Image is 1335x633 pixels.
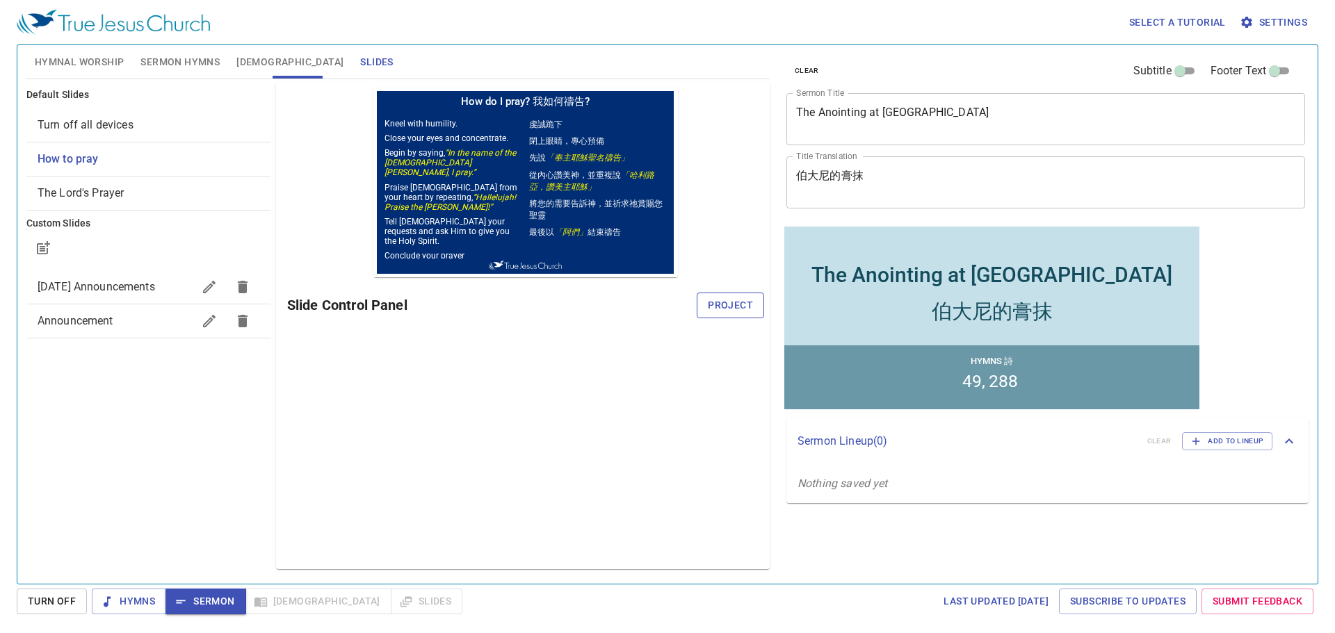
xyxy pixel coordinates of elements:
[26,108,270,142] div: Turn off all devices
[156,48,293,60] p: 閉上眼睛，專心預備
[26,176,270,210] div: The Lord's Prayer
[1191,435,1263,447] span: Add to Lineup
[1070,593,1186,610] span: Subscribe to Updates
[1182,432,1272,450] button: Add to Lineup
[786,63,827,79] button: clear
[156,139,293,151] p: 最後以 結束禱告
[11,60,148,90] p: Begin by saying,
[11,129,148,158] p: Tell [DEMOGRAPHIC_DATA] your requests and ask Him to give you the Holy Spirit.
[697,293,764,318] button: Project
[1213,593,1302,610] span: Submit Feedback
[17,10,210,35] img: True Jesus Church
[38,186,124,199] span: [object Object]
[38,280,155,293] span: Tuesday Announcements
[1243,14,1307,31] span: Settings
[1201,589,1313,614] a: Submit Feedback
[798,477,888,490] i: Nothing saved yet
[1059,589,1197,614] a: Subscribe to Updates
[26,142,270,176] div: How to pray
[38,314,113,327] span: Announcement
[26,88,270,103] h6: Default Slides
[156,82,293,106] p: 從內心讚美神，並重複說
[92,589,166,614] button: Hymns
[103,593,155,610] span: Hymns
[11,60,143,90] em: “In the name of the [DEMOGRAPHIC_DATA][PERSON_NAME], I pray.”
[28,593,76,610] span: Turn Off
[181,140,214,149] em: 「阿們」
[786,418,1309,464] div: Sermon Lineup(0)clearAdd to Lineup
[11,46,148,56] p: Close your eyes and concentrate.
[796,169,1295,195] textarea: 伯大尼的膏抹
[798,433,1136,450] p: Sermon Lineup ( 0 )
[795,65,819,77] span: clear
[11,95,148,124] p: Praise [DEMOGRAPHIC_DATA] from your heart by repeating,
[781,223,1203,413] iframe: from-child
[944,593,1049,610] span: Last updated [DATE]
[26,216,270,231] h6: Custom Slides
[172,65,256,75] em: 「奉主耶穌聖名禱告」
[3,3,300,24] h1: How do I pray? 我如何禱告?
[35,54,124,71] span: Hymnal Worship
[11,163,148,183] p: Conclude your prayer with,
[1237,10,1313,35] button: Settings
[26,304,270,338] div: Announcement
[177,593,234,610] span: Sermon
[115,173,189,183] img: True Jesus Church
[26,270,270,304] div: [DATE] Announcements
[156,65,293,76] p: 先說
[360,54,393,71] span: Slides
[236,54,343,71] span: [DEMOGRAPHIC_DATA]
[1129,14,1226,31] span: Select a tutorial
[708,297,753,314] span: Project
[796,106,1295,132] textarea: The Anointing at [GEOGRAPHIC_DATA]
[140,54,220,71] span: Sermon Hymns
[17,589,87,614] button: Turn Off
[11,105,143,124] em: “Hallelujah! Praise the [PERSON_NAME]!”
[156,110,293,134] p: 將您的需要告訴神，並祈求祂賞賜您聖靈
[165,589,245,614] button: Sermon
[287,294,697,316] h6: Slide Control Panel
[38,118,133,131] span: [object Object]
[938,589,1054,614] a: Last updated [DATE]
[156,83,281,104] em: 「哈利路亞，讚美主耶穌」
[1211,63,1267,79] span: Footer Text
[38,152,99,165] span: [object Object]
[1133,63,1172,79] span: Subtitle
[1124,10,1231,35] button: Select a tutorial
[156,31,293,43] p: 虔誠跪下
[11,31,148,41] p: Kneel with humility.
